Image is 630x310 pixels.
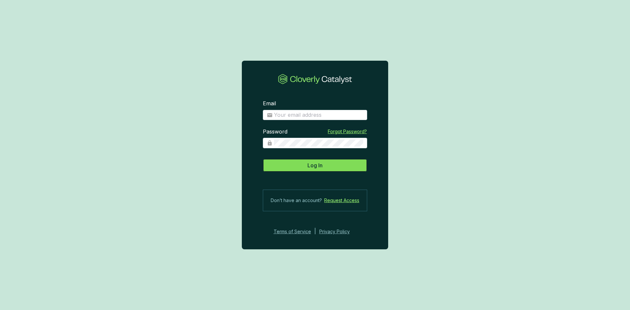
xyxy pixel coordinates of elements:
button: Log In [263,159,367,172]
input: Email [274,112,363,119]
span: Don’t have an account? [271,196,322,204]
a: Request Access [324,196,359,204]
a: Terms of Service [272,228,311,236]
a: Privacy Policy [319,228,359,236]
input: Password [274,139,363,147]
a: Forgot Password? [328,128,367,135]
label: Password [263,128,287,135]
span: Log In [307,161,323,169]
div: | [314,228,316,236]
label: Email [263,100,276,107]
